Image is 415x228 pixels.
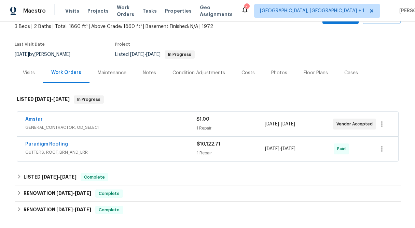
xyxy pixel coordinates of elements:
[115,52,195,57] span: Listed
[35,97,51,102] span: [DATE]
[196,125,265,132] div: 1 Repair
[281,147,295,151] span: [DATE]
[165,7,192,14] span: Properties
[265,122,279,126] span: [DATE]
[25,117,43,122] a: Amstar
[96,190,122,197] span: Complete
[271,70,287,76] div: Photos
[15,169,401,185] div: LISTED [DATE]-[DATE]Complete
[35,97,70,102] span: -
[56,207,73,212] span: [DATE]
[265,146,295,152] span: -
[25,124,196,131] span: GENERAL_CONTRACTOR, OD_SELECT
[56,191,73,196] span: [DATE]
[56,191,91,196] span: -
[172,70,225,76] div: Condition Adjustments
[15,50,79,59] div: by [PERSON_NAME]
[42,174,58,179] span: [DATE]
[23,70,35,76] div: Visits
[51,69,81,76] div: Work Orders
[260,7,364,14] span: [GEOGRAPHIC_DATA], [GEOGRAPHIC_DATA] + 1
[197,142,220,147] span: $10,122.71
[117,4,134,18] span: Work Orders
[96,207,122,213] span: Complete
[15,23,264,30] span: 3 Beds | 2 Baths | Total: 1860 ft² | Above Grade: 1860 ft² | Basement Finished: N/A | 1972
[15,52,29,57] span: [DATE]
[196,117,209,122] span: $1.00
[344,70,358,76] div: Cases
[143,70,156,76] div: Notes
[130,52,144,57] span: [DATE]
[53,97,70,102] span: [DATE]
[265,121,295,127] span: -
[98,70,126,76] div: Maintenance
[42,174,77,179] span: -
[241,70,255,76] div: Costs
[15,185,401,202] div: RENOVATION [DATE]-[DATE]Complete
[15,89,401,110] div: LISTED [DATE]-[DATE]In Progress
[15,202,401,218] div: RENOVATION [DATE]-[DATE]Complete
[337,146,348,152] span: Paid
[81,174,108,181] span: Complete
[15,42,45,46] span: Last Visit Date
[146,52,161,57] span: [DATE]
[244,4,249,11] div: 4
[56,207,91,212] span: -
[165,52,194,57] span: In Progress
[74,96,103,103] span: In Progress
[60,174,77,179] span: [DATE]
[281,122,295,126] span: [DATE]
[200,4,233,18] span: Geo Assignments
[115,42,130,46] span: Project
[24,173,77,181] h6: LISTED
[197,150,265,156] div: 1 Repair
[75,207,91,212] span: [DATE]
[304,70,328,76] div: Floor Plans
[130,52,161,57] span: -
[75,191,91,196] span: [DATE]
[87,7,109,14] span: Projects
[25,142,68,147] a: Paradigm Roofing
[23,7,46,14] span: Maestro
[17,95,70,104] h6: LISTED
[65,7,79,14] span: Visits
[25,149,197,156] span: GUTTERS, ROOF, BRN_AND_LRR
[142,9,157,13] span: Tasks
[24,189,91,198] h6: RENOVATION
[24,206,91,214] h6: RENOVATION
[336,121,375,127] span: Vendor Accepted
[265,147,279,151] span: [DATE]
